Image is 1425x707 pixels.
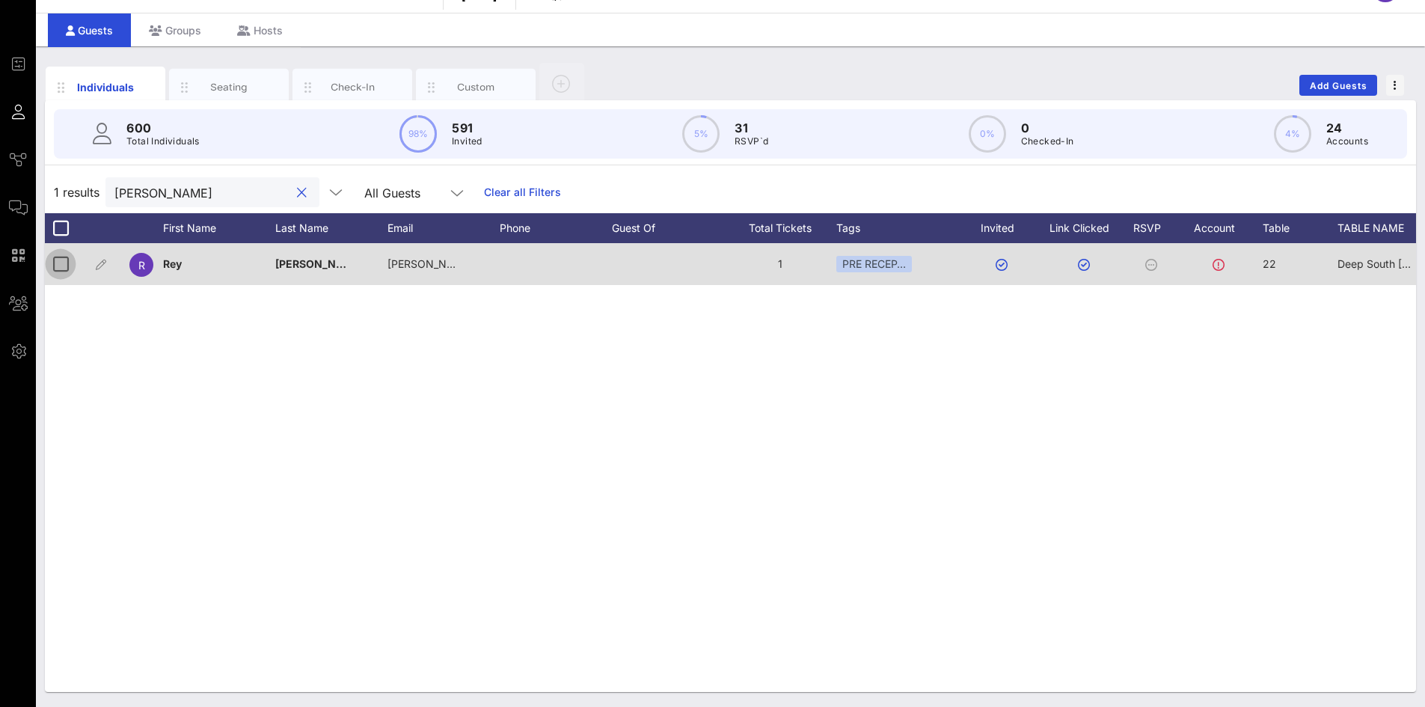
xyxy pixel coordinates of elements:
[443,80,509,94] div: Custom
[364,186,420,200] div: All Guests
[836,213,963,243] div: Tags
[48,13,131,47] div: Guests
[836,256,912,272] div: PRE RECEP…
[355,177,475,207] div: All Guests
[73,79,139,95] div: Individuals
[612,213,724,243] div: Guest Of
[1309,80,1368,91] span: Add Guests
[484,184,561,201] a: Clear all Filters
[1021,119,1074,137] p: 0
[1046,213,1128,243] div: Link Clicked
[54,183,99,201] span: 1 results
[138,259,145,272] span: R
[1326,119,1368,137] p: 24
[452,134,482,149] p: Invited
[500,213,612,243] div: Phone
[452,119,482,137] p: 591
[126,134,200,149] p: Total Individuals
[196,80,263,94] div: Seating
[724,243,836,285] div: 1
[1263,213,1337,243] div: Table
[735,119,768,137] p: 31
[126,119,200,137] p: 600
[387,257,654,270] span: [PERSON_NAME][EMAIL_ADDRESS][DOMAIN_NAME]
[1180,213,1263,243] div: Account
[1299,75,1377,96] button: Add Guests
[724,213,836,243] div: Total Tickets
[297,186,307,201] button: clear icon
[387,213,500,243] div: Email
[1128,213,1180,243] div: RSVP
[275,213,387,243] div: Last Name
[131,13,219,47] div: Groups
[735,134,768,149] p: RSVP`d
[219,13,301,47] div: Hosts
[163,213,275,243] div: First Name
[163,257,182,270] span: Rey
[1326,134,1368,149] p: Accounts
[963,213,1046,243] div: Invited
[1263,257,1276,270] span: 22
[275,257,364,270] span: [PERSON_NAME]
[319,80,386,94] div: Check-In
[1021,134,1074,149] p: Checked-In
